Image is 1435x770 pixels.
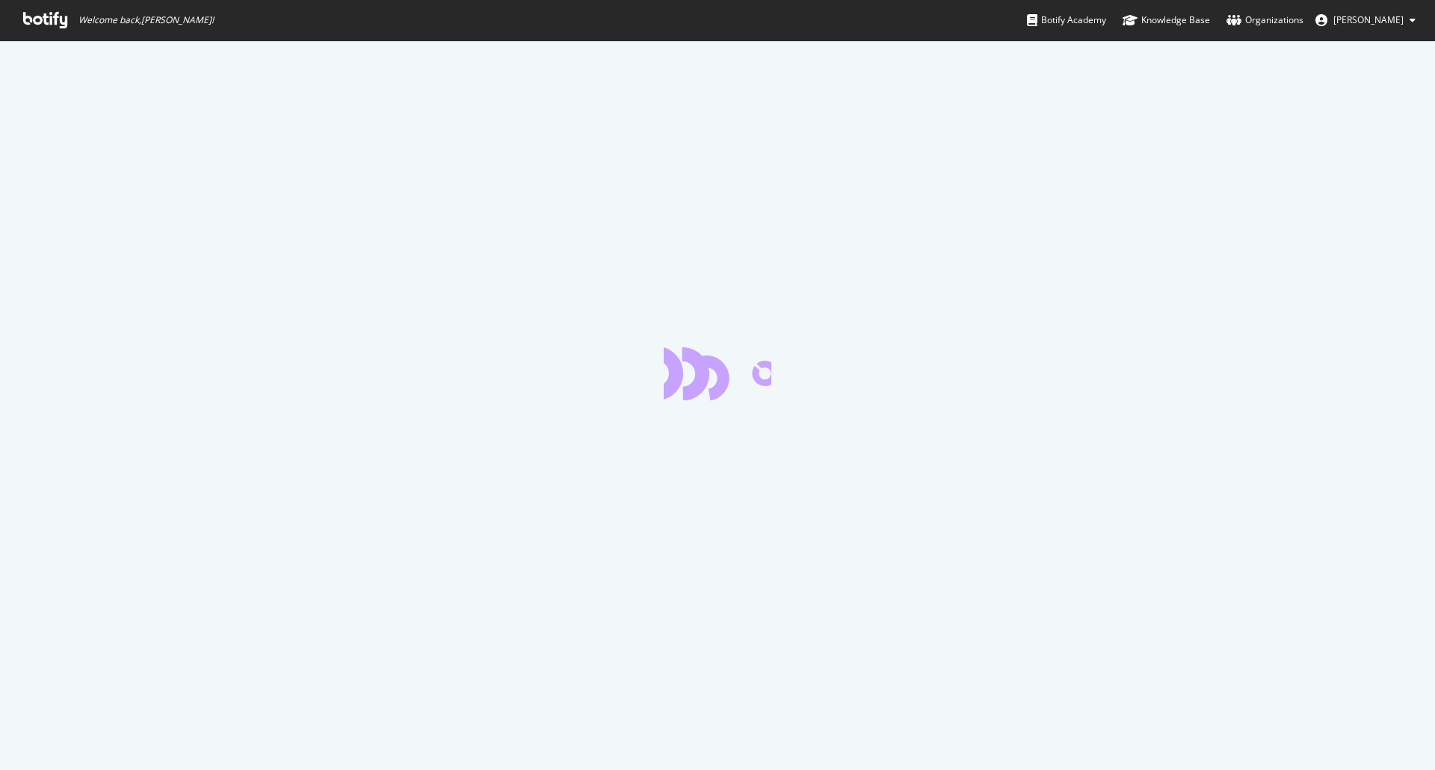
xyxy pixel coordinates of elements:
div: Knowledge Base [1123,13,1210,28]
button: [PERSON_NAME] [1303,8,1428,32]
div: Organizations [1226,13,1303,28]
div: Botify Academy [1027,13,1106,28]
span: Anthony Lunay [1333,13,1404,26]
span: Welcome back, [PERSON_NAME] ! [78,14,214,26]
